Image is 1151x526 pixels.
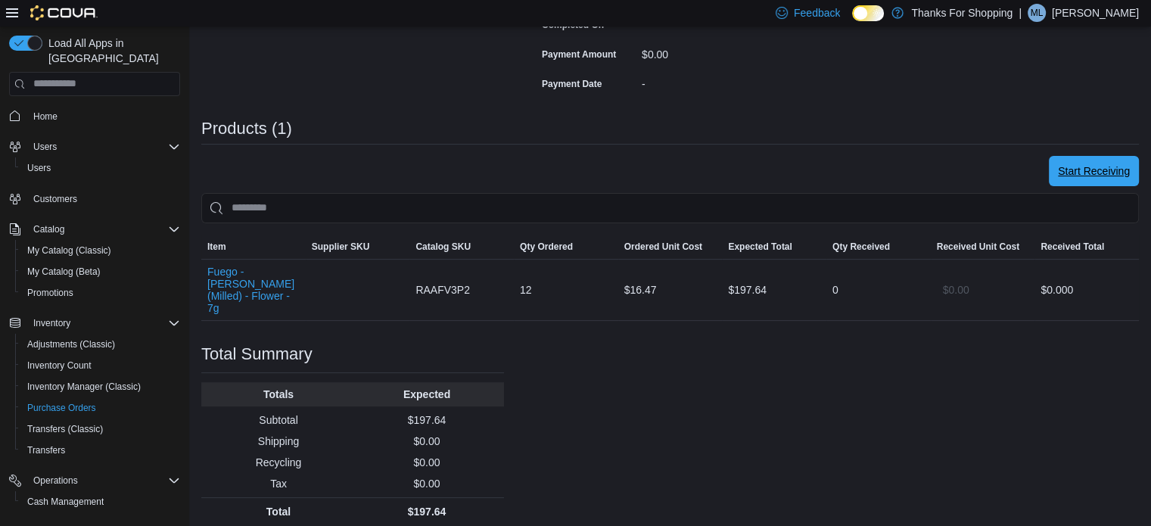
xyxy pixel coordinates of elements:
button: Inventory [3,313,186,334]
span: Operations [27,472,180,490]
button: Transfers (Classic) [15,419,186,440]
button: Adjustments (Classic) [15,334,186,355]
button: Inventory [27,314,76,332]
button: Qty Received [826,235,931,259]
p: [PERSON_NAME] [1052,4,1139,22]
span: Start Receiving [1058,163,1130,179]
span: Users [27,162,51,174]
div: $0.00 [642,42,845,61]
span: Catalog SKU [415,241,471,253]
div: $197.64 [722,275,826,305]
span: Customers [33,193,77,205]
button: Fuego - [PERSON_NAME] (Milled) - Flower - 7g [207,266,300,314]
img: Cova [30,5,98,20]
span: Ordered Unit Cost [624,241,702,253]
a: My Catalog (Classic) [21,241,117,260]
p: Total [207,504,350,519]
span: $0.00 [943,282,969,297]
span: Users [21,159,180,177]
button: Received Total [1034,235,1139,259]
span: Dark Mode [852,21,853,22]
button: Catalog [3,219,186,240]
button: Customers [3,188,186,210]
button: Users [15,157,186,179]
span: Supplier SKU [312,241,370,253]
button: Supplier SKU [306,235,410,259]
h3: Products (1) [201,120,292,138]
span: Promotions [21,284,180,302]
span: Cash Management [21,493,180,511]
span: Inventory Count [27,359,92,372]
p: Expected [356,387,498,402]
a: Customers [27,190,83,208]
div: $16.47 [618,275,723,305]
button: Inventory Count [15,355,186,376]
p: $0.00 [356,476,498,491]
span: Home [27,107,180,126]
span: Home [33,110,58,123]
span: My Catalog (Classic) [21,241,180,260]
span: Purchase Orders [27,402,96,414]
span: Users [33,141,57,153]
span: Received Unit Cost [937,241,1019,253]
span: Purchase Orders [21,399,180,417]
span: Users [27,138,180,156]
div: Mike Lysack [1028,4,1046,22]
button: My Catalog (Beta) [15,261,186,282]
p: Totals [207,387,350,402]
button: Purchase Orders [15,397,186,419]
span: My Catalog (Beta) [21,263,180,281]
a: My Catalog (Beta) [21,263,107,281]
span: My Catalog (Beta) [27,266,101,278]
span: RAAFV3P2 [415,281,470,299]
label: Payment Amount [542,48,616,61]
span: Adjustments (Classic) [21,335,180,353]
button: Item [201,235,306,259]
p: $197.64 [356,412,498,428]
span: My Catalog (Classic) [27,244,111,257]
p: Recycling [207,455,350,470]
span: Expected Total [728,241,792,253]
button: $0.00 [937,275,975,305]
button: Operations [27,472,84,490]
button: Home [3,105,186,127]
button: Received Unit Cost [931,235,1035,259]
a: Inventory Count [21,356,98,375]
span: Adjustments (Classic) [27,338,115,350]
span: Transfers [21,441,180,459]
span: Operations [33,475,78,487]
span: Transfers (Classic) [27,423,103,435]
button: Start Receiving [1049,156,1139,186]
span: Qty Ordered [520,241,573,253]
button: Transfers [15,440,186,461]
span: Catalog [27,220,180,238]
span: Item [207,241,226,253]
p: | [1019,4,1022,22]
a: Inventory Manager (Classic) [21,378,147,396]
p: $0.00 [356,434,498,449]
input: Dark Mode [852,5,884,21]
button: Users [27,138,63,156]
button: Qty Ordered [514,235,618,259]
button: Operations [3,470,186,491]
a: Cash Management [21,493,110,511]
a: Transfers (Classic) [21,420,109,438]
a: Users [21,159,57,177]
p: Tax [207,476,350,491]
span: Inventory Manager (Classic) [27,381,141,393]
a: Promotions [21,284,79,302]
span: Catalog [33,223,64,235]
div: $0.00 0 [1041,281,1133,299]
span: Customers [27,189,180,208]
button: Expected Total [722,235,826,259]
button: Inventory Manager (Classic) [15,376,186,397]
span: Inventory Manager (Classic) [21,378,180,396]
span: Transfers (Classic) [21,420,180,438]
span: Received Total [1041,241,1104,253]
p: $0.00 [356,455,498,470]
a: Purchase Orders [21,399,102,417]
span: Qty Received [832,241,890,253]
span: Transfers [27,444,65,456]
p: Thanks For Shopping [911,4,1013,22]
span: Promotions [27,287,73,299]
